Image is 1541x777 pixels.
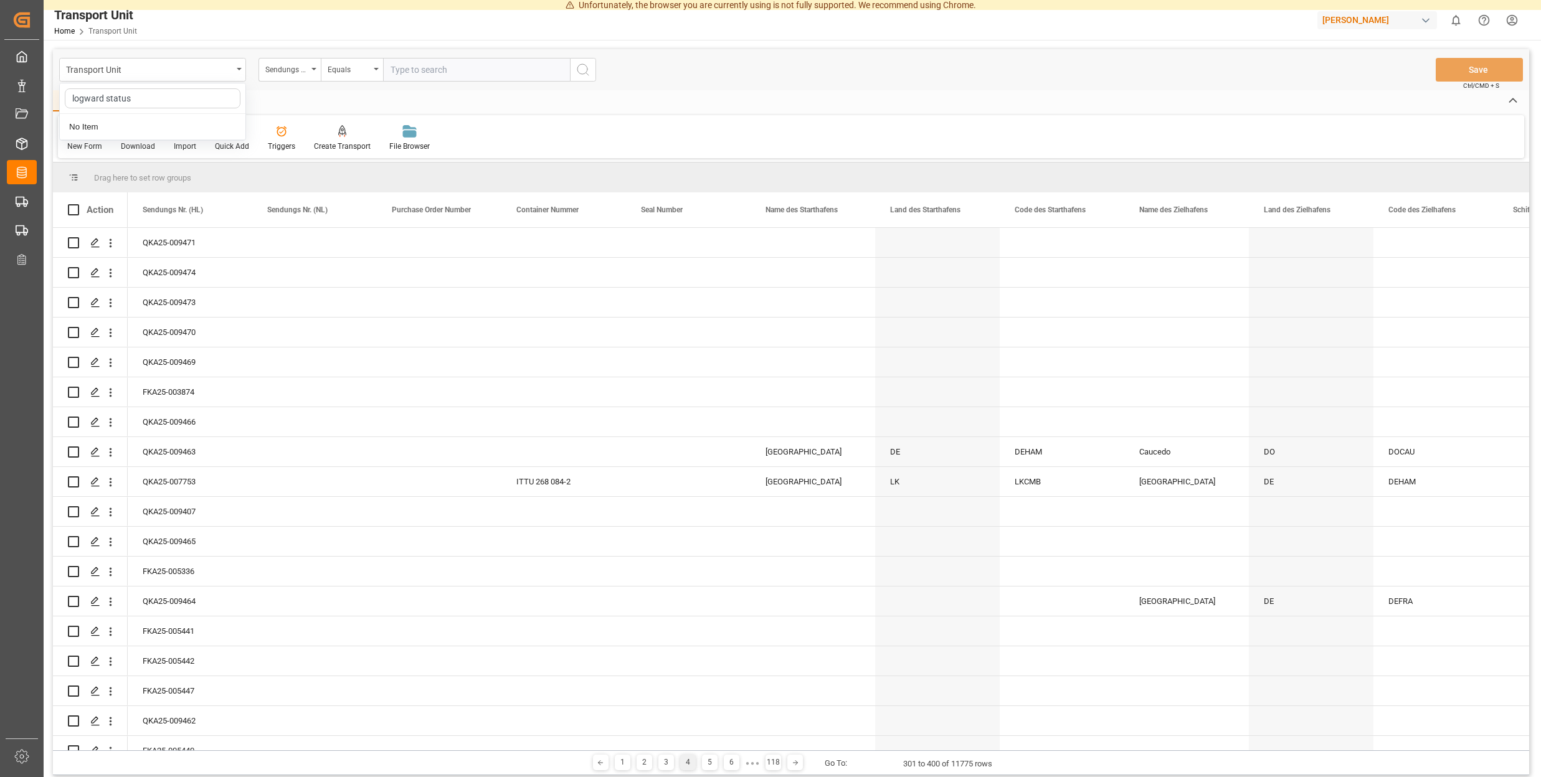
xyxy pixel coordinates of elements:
div: Press SPACE to select this row. [53,616,128,646]
div: DE [1249,586,1373,616]
button: open menu [258,58,321,82]
div: DEFRA [1373,586,1498,616]
div: 1 [615,755,630,770]
div: ITTU 268 084-2 [501,467,626,496]
input: Type to search [383,58,570,82]
button: open menu [321,58,383,82]
div: Download [121,141,155,152]
div: Press SPACE to select this row. [53,288,128,318]
input: Search [65,88,240,108]
div: Caucedo [1124,437,1249,466]
span: Land des Zielhafens [1264,205,1330,214]
span: Code des Starthafens [1015,205,1086,214]
span: Code des Zielhafens [1388,205,1456,214]
div: DO [1249,437,1373,466]
div: QKA25-009464 [128,586,252,616]
div: QKA25-009462 [128,706,252,735]
span: Land des Starthafens [890,205,960,214]
div: File Browser [389,141,430,152]
div: Transport Unit [54,6,137,24]
div: QKA25-009465 [128,527,252,556]
div: Equals [328,61,370,75]
div: DOCAU [1373,437,1498,466]
div: DE [1249,467,1373,496]
button: [PERSON_NAME] [1317,8,1442,32]
div: QKA25-007753 [128,467,252,496]
div: Sendungs Nr. (HL) [265,61,308,75]
div: Transport Unit [66,61,232,77]
div: Import [174,141,196,152]
span: Container Nummer [516,205,579,214]
div: Create Transport [314,141,371,152]
div: Press SPACE to select this row. [53,377,128,407]
div: Press SPACE to select this row. [53,646,128,676]
div: Action [87,204,113,215]
span: Sendungs Nr. (HL) [143,205,203,214]
a: Home [54,27,75,35]
div: QKA25-009469 [128,347,252,377]
div: FKA25-005447 [128,676,252,705]
div: Press SPACE to select this row. [53,258,128,288]
div: Home [53,90,95,111]
div: ● ● ● [746,758,759,768]
button: Help Center [1470,6,1498,34]
span: Sendungs Nr. (NL) [267,205,328,214]
div: 4 [680,755,696,770]
div: QKA25-009463 [128,437,252,466]
div: Press SPACE to select this row. [53,407,128,437]
div: FKA25-005336 [128,557,252,586]
div: [GEOGRAPHIC_DATA] [751,467,875,496]
span: Name des Zielhafens [1139,205,1208,214]
div: Press SPACE to select this row. [53,497,128,527]
div: New Form [67,141,102,152]
div: FKA25-005442 [128,646,252,676]
div: Press SPACE to select this row. [53,527,128,557]
div: Triggers [268,141,295,152]
div: Press SPACE to select this row. [53,706,128,736]
div: [GEOGRAPHIC_DATA] [751,437,875,466]
div: FKA25-005440 [128,736,252,765]
div: FKA25-003874 [128,377,252,407]
div: LK [875,467,1000,496]
div: 2 [637,755,652,770]
span: Drag here to set row groups [94,173,191,182]
div: QKA25-009473 [128,288,252,317]
button: close menu [59,58,246,82]
div: QKA25-009471 [128,228,252,257]
div: Press SPACE to select this row. [53,318,128,347]
div: Press SPACE to select this row. [53,557,128,586]
div: Press SPACE to select this row. [53,736,128,766]
div: [GEOGRAPHIC_DATA] [1124,467,1249,496]
div: FKA25-005441 [128,616,252,646]
div: QKA25-009466 [128,407,252,436]
div: QKA25-009474 [128,258,252,287]
div: Press SPACE to select this row. [53,676,128,706]
div: Press SPACE to select this row. [53,586,128,616]
span: Ctrl/CMD + S [1463,81,1499,90]
div: Quick Add [215,141,249,152]
div: Press SPACE to select this row. [53,467,128,497]
div: 3 [658,755,674,770]
button: show 0 new notifications [1442,6,1470,34]
div: Go To: [825,757,847,770]
div: LKCMB [1000,467,1124,496]
div: 301 to 400 of 11775 rows [903,758,992,770]
span: Purchase Order Number [392,205,471,214]
span: Name des Starthafens [766,205,838,214]
div: QKA25-009470 [128,318,252,347]
div: 118 [766,755,781,770]
div: [PERSON_NAME] [1317,11,1437,29]
div: 5 [702,755,718,770]
div: Press SPACE to select this row. [53,228,128,258]
span: Seal Number [641,205,683,214]
button: Save [1436,58,1523,82]
div: DE [875,437,1000,466]
div: 6 [724,755,739,770]
div: DEHAM [1000,437,1124,466]
div: Press SPACE to select this row. [53,347,128,377]
div: [GEOGRAPHIC_DATA] [1124,586,1249,616]
div: DEHAM [1373,467,1498,496]
button: search button [570,58,596,82]
div: QKA25-009407 [128,497,252,526]
div: Press SPACE to select this row. [53,437,128,467]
